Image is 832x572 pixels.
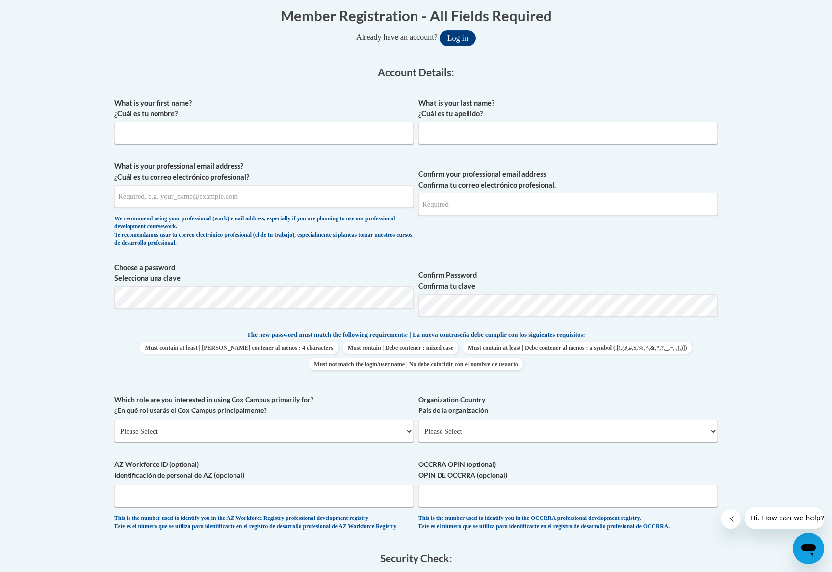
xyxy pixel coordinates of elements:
[114,5,718,26] h1: Member Registration - All Fields Required
[114,98,414,119] label: What is your first name? ¿Cuál es tu nombre?
[745,507,824,529] iframe: Message from company
[140,342,338,354] span: Must contain at least | [PERSON_NAME] contener al menos : 4 characters
[418,270,718,292] label: Confirm Password Confirma tu clave
[463,342,692,354] span: Must contain at least | Debe contener al menos : a symbol (.[!,@,#,$,%,^,&,*,?,_,~,-,(,)])
[418,515,718,531] div: This is the number used to identify you in the OCCRRA professional development registry. Este es ...
[440,30,476,46] button: Log in
[418,394,718,416] label: Organization Country País de la organización
[418,98,718,119] label: What is your last name? ¿Cuál es tu apellido?
[343,342,458,354] span: Must contain | Debe contener : mixed case
[114,394,414,416] label: Which role are you interested in using Cox Campus primarily for? ¿En qué rol usarás el Cox Campus...
[418,122,718,144] input: Metadata input
[114,161,414,183] label: What is your professional email address? ¿Cuál es tu correo electrónico profesional?
[378,66,454,78] span: Account Details:
[114,185,414,208] input: Metadata input
[793,533,824,564] iframe: Button to launch messaging window
[356,33,438,41] span: Already have an account?
[309,358,522,370] span: Must not match the login/user name | No debe coincidir con el nombre de usuario
[114,215,414,247] div: We recommend using your professional (work) email address, especially if you are planning to use ...
[114,262,414,284] label: Choose a password Selecciona una clave
[247,330,585,339] span: The new password must match the following requirements: | La nueva contraseña debe cumplir con lo...
[114,515,414,531] div: This is the number used to identify you in the AZ Workforce Registry professional development reg...
[418,459,718,481] label: OCCRRA OPIN (optional) OPIN DE OCCRRA (opcional)
[114,459,414,481] label: AZ Workforce ID (optional) Identificación de personal de AZ (opcional)
[114,122,414,144] input: Metadata input
[380,552,452,564] span: Security Check:
[721,509,741,529] iframe: Close message
[418,193,718,216] input: Required
[418,169,718,191] label: Confirm your professional email address Confirma tu correo electrónico profesional.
